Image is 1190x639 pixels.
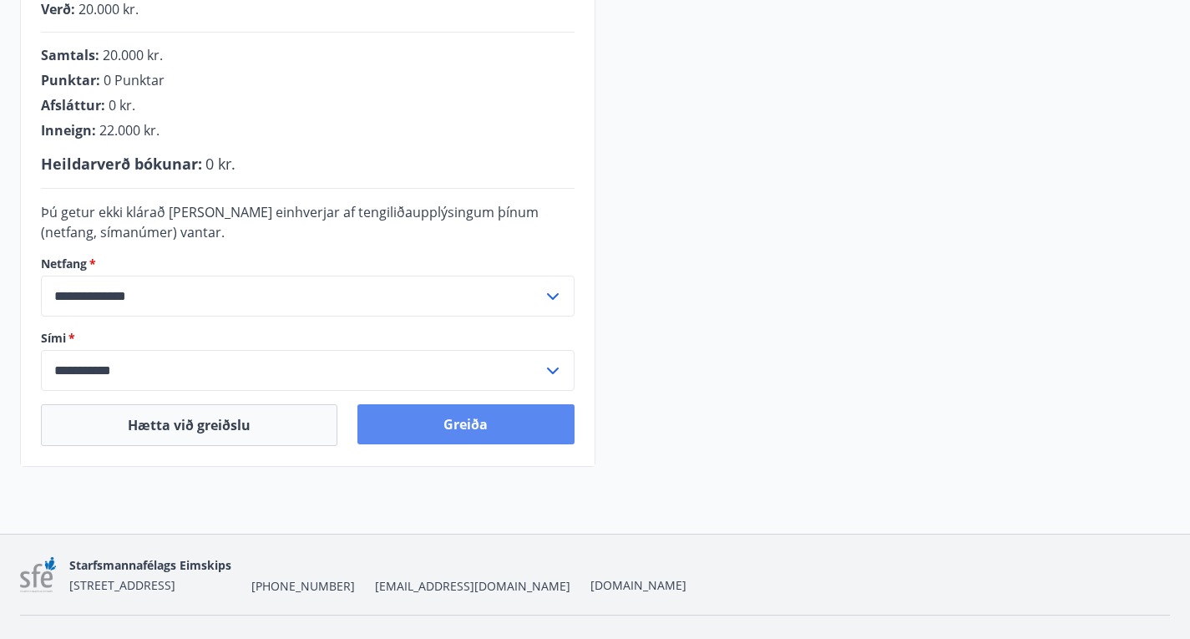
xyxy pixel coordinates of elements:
[41,121,96,139] span: Inneign :
[69,577,175,593] span: [STREET_ADDRESS]
[99,121,160,139] span: 22.000 kr.
[41,154,202,174] span: Heildarverð bókunar :
[41,256,575,272] label: Netfang
[590,577,686,593] a: [DOMAIN_NAME]
[251,578,355,595] span: [PHONE_NUMBER]
[205,154,235,174] span: 0 kr.
[41,404,337,446] button: Hætta við greiðslu
[20,557,56,593] img: 7sa1LslLnpN6OqSLT7MqncsxYNiZGdZT4Qcjshc2.png
[109,96,135,114] span: 0 kr.
[357,404,574,444] button: Greiða
[103,46,163,64] span: 20.000 kr.
[104,71,165,89] span: 0 Punktar
[41,330,575,347] label: Sími
[375,578,570,595] span: [EMAIL_ADDRESS][DOMAIN_NAME]
[69,557,231,573] span: Starfsmannafélags Eimskips
[41,71,100,89] span: Punktar :
[41,96,105,114] span: Afsláttur :
[41,203,539,241] span: Þú getur ekki klárað [PERSON_NAME] einhverjar af tengiliðaupplýsingum þínum (netfang, símanúmer) ...
[41,46,99,64] span: Samtals :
